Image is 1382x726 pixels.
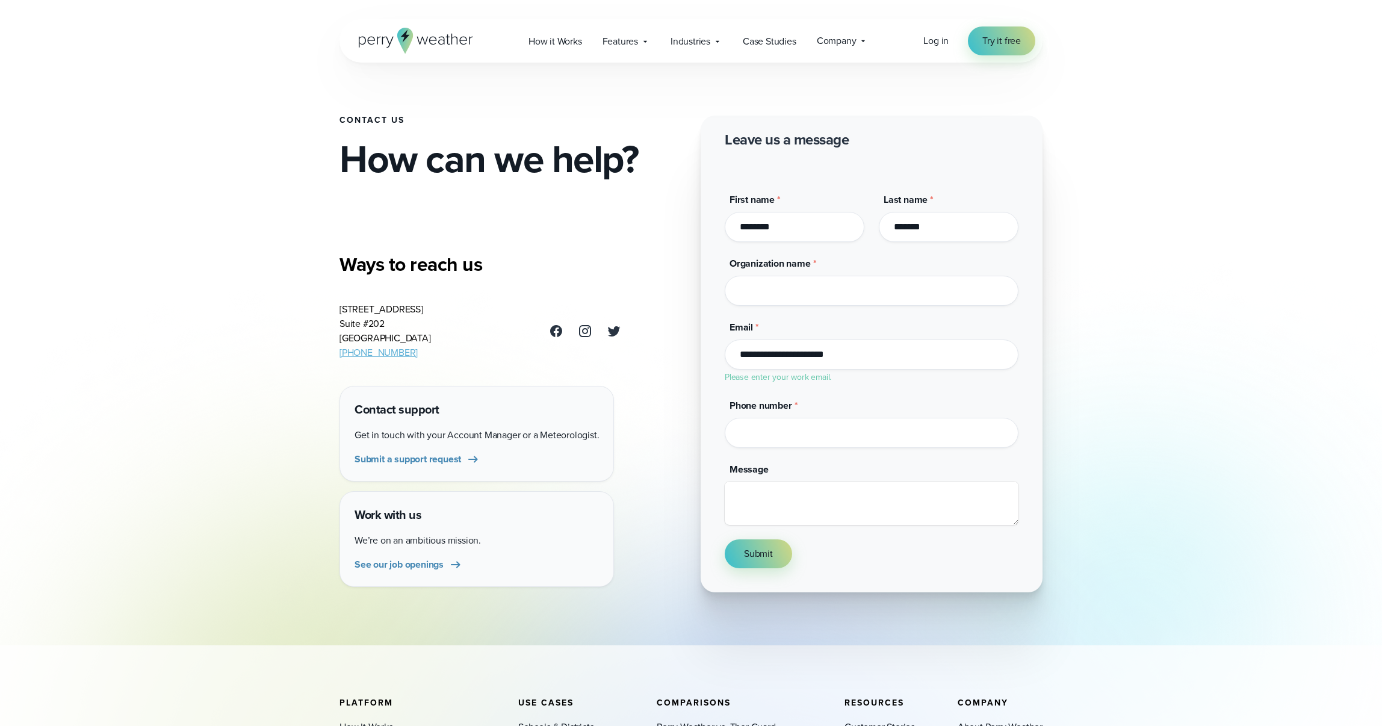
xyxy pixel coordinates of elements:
span: Features [603,34,638,49]
p: We’re on an ambitious mission. [355,533,599,548]
h1: Contact Us [339,116,681,125]
span: Use Cases [518,697,574,709]
span: Submit a support request [355,452,461,467]
span: Phone number [730,399,792,412]
a: Submit a support request [355,452,480,467]
span: How it Works [528,34,582,49]
label: Please enter your work email. [725,371,831,383]
h2: Leave us a message [725,130,849,149]
span: Resources [844,697,904,709]
a: Case Studies [733,29,807,54]
span: Email [730,320,753,334]
span: Industries [671,34,710,49]
span: Comparisons [657,697,731,709]
a: See our job openings [355,557,463,572]
a: How it Works [518,29,592,54]
a: Try it free [968,26,1035,55]
h3: Ways to reach us [339,252,621,276]
span: Case Studies [743,34,796,49]
button: Submit [725,539,792,568]
a: Log in [923,34,949,48]
span: Platform [339,697,393,709]
span: First name [730,193,775,206]
address: [STREET_ADDRESS] Suite #202 [GEOGRAPHIC_DATA] [339,302,431,360]
span: Submit [744,547,773,561]
span: See our job openings [355,557,444,572]
span: Try it free [982,34,1021,48]
span: Company [817,34,857,48]
p: Get in touch with your Account Manager or a Meteorologist. [355,428,599,442]
span: Message [730,462,769,476]
h4: Work with us [355,506,599,524]
h2: How can we help? [339,140,681,178]
span: Company [958,697,1008,709]
span: Last name [884,193,928,206]
h4: Contact support [355,401,599,418]
span: Organization name [730,256,811,270]
a: [PHONE_NUMBER] [339,346,418,359]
